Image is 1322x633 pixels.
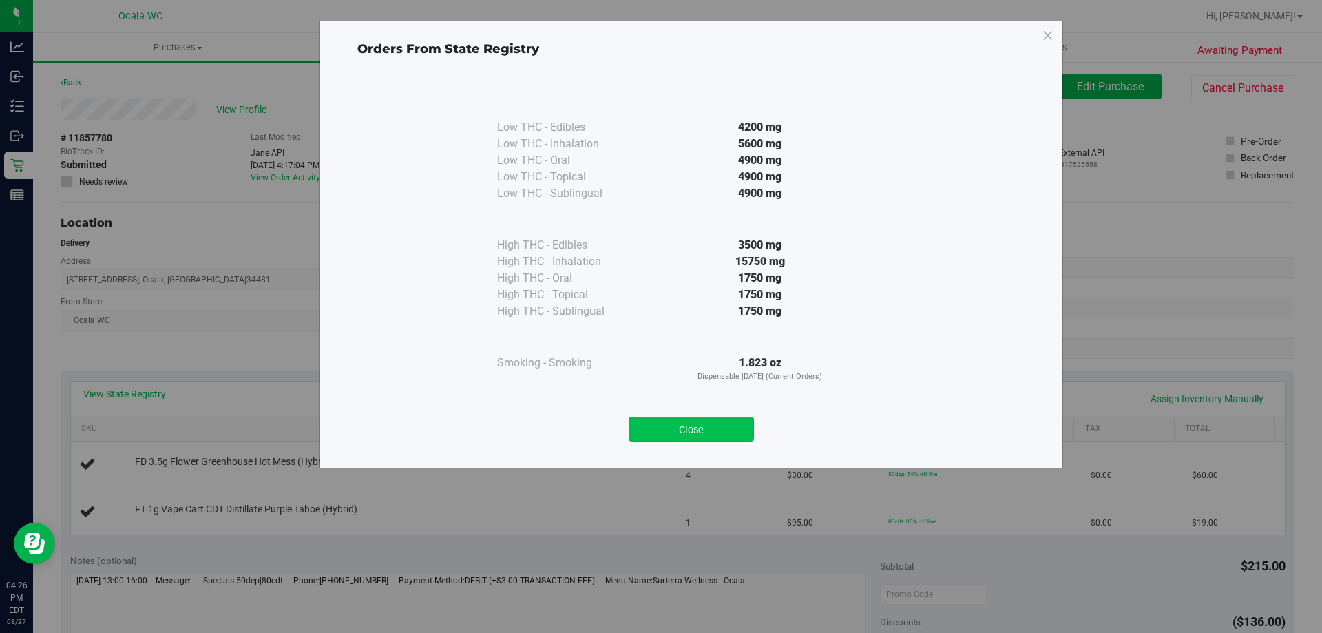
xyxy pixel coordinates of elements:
[497,136,635,152] div: Low THC - Inhalation
[497,355,635,371] div: Smoking - Smoking
[629,417,754,442] button: Close
[635,237,885,253] div: 3500 mg
[497,287,635,303] div: High THC - Topical
[357,41,539,56] span: Orders From State Registry
[497,152,635,169] div: Low THC - Oral
[497,169,635,185] div: Low THC - Topical
[635,371,885,383] p: Dispensable [DATE] (Current Orders)
[635,355,885,383] div: 1.823 oz
[14,523,55,564] iframe: Resource center
[635,185,885,202] div: 4900 mg
[635,303,885,320] div: 1750 mg
[635,119,885,136] div: 4200 mg
[635,270,885,287] div: 1750 mg
[497,270,635,287] div: High THC - Oral
[497,119,635,136] div: Low THC - Edibles
[497,253,635,270] div: High THC - Inhalation
[635,136,885,152] div: 5600 mg
[635,152,885,169] div: 4900 mg
[635,253,885,270] div: 15750 mg
[497,237,635,253] div: High THC - Edibles
[497,303,635,320] div: High THC - Sublingual
[635,287,885,303] div: 1750 mg
[635,169,885,185] div: 4900 mg
[497,185,635,202] div: Low THC - Sublingual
